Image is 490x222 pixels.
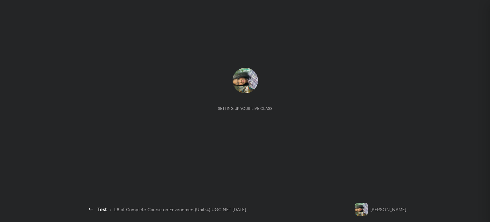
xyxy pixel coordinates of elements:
[355,203,368,216] img: 2534a1df85ac4c5ab70e39738227ca1b.jpg
[114,206,246,213] div: L8 of Complete Course on Environment(Unit-4) UGC NET [DATE]
[370,206,406,213] div: [PERSON_NAME]
[109,206,112,213] div: •
[218,106,272,111] div: Setting up your live class
[97,205,107,213] div: Test
[233,68,258,93] img: 2534a1df85ac4c5ab70e39738227ca1b.jpg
